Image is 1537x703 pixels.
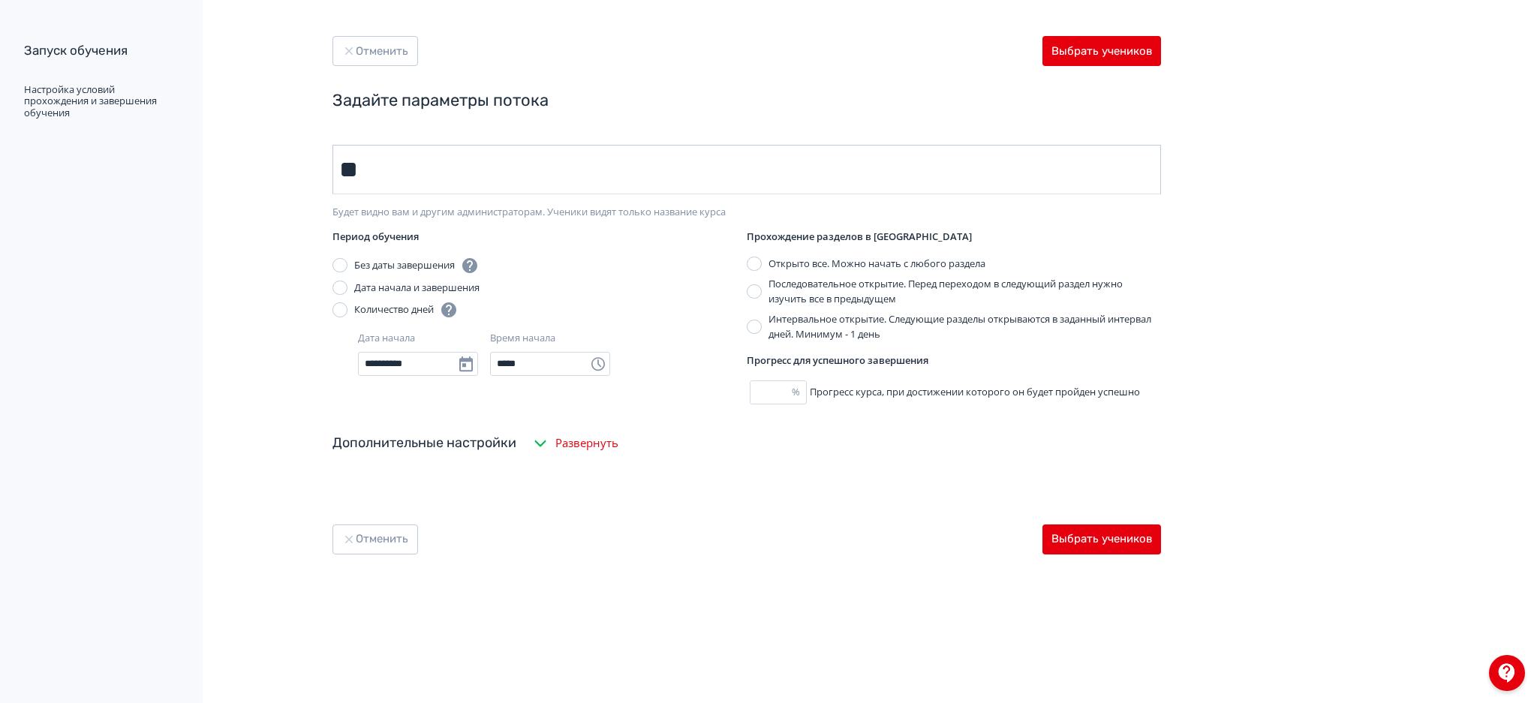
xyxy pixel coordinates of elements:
div: % [792,385,806,400]
button: Отменить [332,36,418,66]
button: Отменить [332,524,418,554]
div: Будет видно вам и другим администраторам. Ученики видят только название курса [332,206,1161,218]
div: Без даты завершения [354,257,479,275]
div: Настройка условий прохождения и завершения обучения [24,84,176,119]
div: Дата начала [358,331,415,346]
div: Время начала [490,331,555,346]
div: Интервальное открытие. Следующие разделы открываются в заданный интервал дней. Минимум - 1 день [768,312,1161,341]
span: Развернуть [555,434,618,452]
div: Дополнительные настройки [332,433,516,453]
button: Развернуть [528,428,621,458]
div: Количество дней [354,301,458,319]
div: Прохождение разделов в [GEOGRAPHIC_DATA] [747,230,1161,245]
div: Открыто все. Можно начать с любого раздела [768,257,985,272]
div: Дата начала и завершения [354,281,480,296]
div: Последовательное открытие. Перед переходом в следующий раздел нужно изучить все в предыдущем [768,277,1161,306]
button: Выбрать учеников [1042,524,1161,554]
div: Запуск обучения [24,42,176,60]
div: Задайте параметры потока [332,90,1161,112]
div: Период обучения [332,230,747,245]
button: Выбрать учеников [1042,36,1161,66]
div: Прогресс для успешного завершения [747,353,1161,368]
div: Прогресс курса, при достижении которого он будет пройден успешно [747,380,1161,404]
